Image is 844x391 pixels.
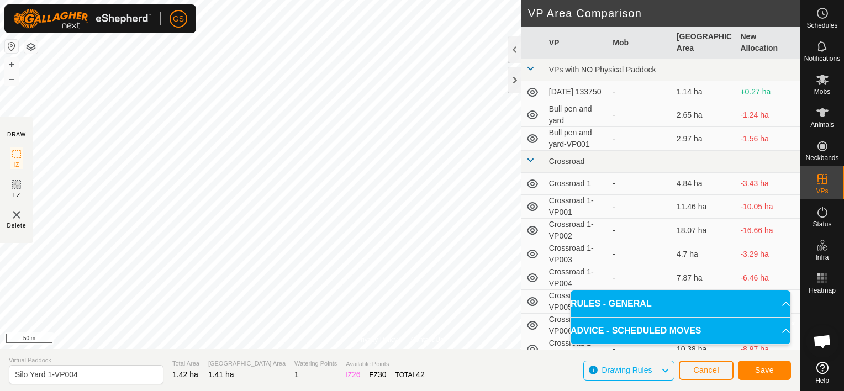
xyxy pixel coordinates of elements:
[814,88,830,95] span: Mobs
[7,221,27,230] span: Delete
[613,178,668,189] div: -
[736,219,800,242] td: -16.66 ha
[294,359,337,368] span: Watering Points
[545,27,609,59] th: VP
[815,254,829,261] span: Infra
[346,369,360,381] div: IZ
[7,130,26,139] div: DRAW
[545,219,609,242] td: Crossroad 1-VP002
[545,337,609,361] td: Crossroad 1-VP007
[545,173,609,195] td: Crossroad 1
[545,195,609,219] td: Crossroad 1-VP001
[346,360,424,369] span: Available Points
[545,127,609,151] td: Bull pen and yard-VP001
[736,81,800,103] td: +0.27 ha
[5,72,18,86] button: –
[378,370,387,379] span: 30
[545,242,609,266] td: Crossroad 1-VP003
[395,369,425,381] div: TOTAL
[5,40,18,53] button: Reset Map
[806,22,837,29] span: Schedules
[672,242,736,266] td: 4.7 ha
[208,370,234,379] span: 1.41 ha
[294,370,299,379] span: 1
[571,324,701,337] span: ADVICE - SCHEDULED MOVES
[672,195,736,219] td: 11.46 ha
[549,157,585,166] span: Crossroad
[672,27,736,59] th: [GEOGRAPHIC_DATA] Area
[809,287,836,294] span: Heatmap
[5,58,18,71] button: +
[815,377,829,384] span: Help
[693,366,719,374] span: Cancel
[736,173,800,195] td: -3.43 ha
[755,366,774,374] span: Save
[13,9,151,29] img: Gallagher Logo
[613,86,668,98] div: -
[816,188,828,194] span: VPs
[14,161,20,169] span: IZ
[370,369,387,381] div: EZ
[672,219,736,242] td: 18.07 ha
[805,155,838,161] span: Neckbands
[545,290,609,314] td: Crossroad 1-VP005
[736,195,800,219] td: -10.05 ha
[672,266,736,290] td: 7.87 ha
[613,201,668,213] div: -
[672,81,736,103] td: 1.14 ha
[24,40,38,54] button: Map Layers
[613,272,668,284] div: -
[9,356,163,365] span: Virtual Paddock
[738,361,791,380] button: Save
[571,297,652,310] span: RULES - GENERAL
[172,370,198,379] span: 1.42 ha
[172,359,199,368] span: Total Area
[549,65,656,74] span: VPs with NO Physical Paddock
[800,357,844,388] a: Help
[356,335,398,345] a: Privacy Policy
[208,359,286,368] span: [GEOGRAPHIC_DATA] Area
[806,325,839,358] div: Open chat
[545,81,609,103] td: [DATE] 133750
[672,103,736,127] td: 2.65 ha
[528,7,800,20] h2: VP Area Comparison
[736,103,800,127] td: -1.24 ha
[813,221,831,228] span: Status
[736,337,800,361] td: -8.97 ha
[571,318,790,344] p-accordion-header: ADVICE - SCHEDULED MOVES
[545,314,609,337] td: Crossroad 1-VP006
[613,344,668,355] div: -
[736,127,800,151] td: -1.56 ha
[736,266,800,290] td: -6.46 ha
[571,290,790,317] p-accordion-header: RULES - GENERAL
[679,361,734,380] button: Cancel
[672,337,736,361] td: 10.38 ha
[352,370,361,379] span: 26
[613,109,668,121] div: -
[602,366,652,374] span: Drawing Rules
[545,266,609,290] td: Crossroad 1-VP004
[736,27,800,59] th: New Allocation
[810,121,834,128] span: Animals
[173,13,184,25] span: GS
[411,335,444,345] a: Contact Us
[613,249,668,260] div: -
[613,133,668,145] div: -
[545,103,609,127] td: Bull pen and yard
[613,225,668,236] div: -
[416,370,425,379] span: 42
[608,27,672,59] th: Mob
[804,55,840,62] span: Notifications
[672,127,736,151] td: 2.97 ha
[13,191,21,199] span: EZ
[10,208,23,221] img: VP
[736,242,800,266] td: -3.29 ha
[672,173,736,195] td: 4.84 ha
